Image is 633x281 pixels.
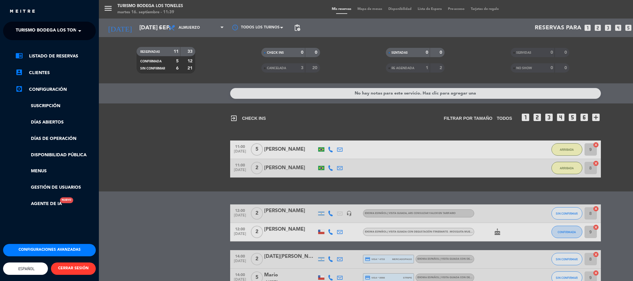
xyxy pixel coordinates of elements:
a: Suscripción [15,103,96,110]
a: Agente de IANuevo [15,200,62,208]
a: Disponibilidad pública [15,152,96,159]
a: account_boxClientes [15,69,96,77]
button: Configuraciones avanzadas [3,244,96,256]
img: MEITRE [9,9,36,14]
a: Días abiertos [15,119,96,126]
i: chrome_reader_mode [15,52,23,59]
a: Días de Operación [15,135,96,142]
a: Menus [15,168,96,175]
div: Nuevo [60,197,73,203]
button: CERRAR SESIÓN [51,262,96,275]
i: settings_applications [15,85,23,93]
span: Turismo Bodega Los Toneles [16,24,87,37]
a: chrome_reader_modeListado de Reservas [15,52,96,60]
span: Español [17,266,35,271]
a: Configuración [15,86,96,93]
a: Gestión de usuarios [15,184,96,191]
i: account_box [15,69,23,76]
